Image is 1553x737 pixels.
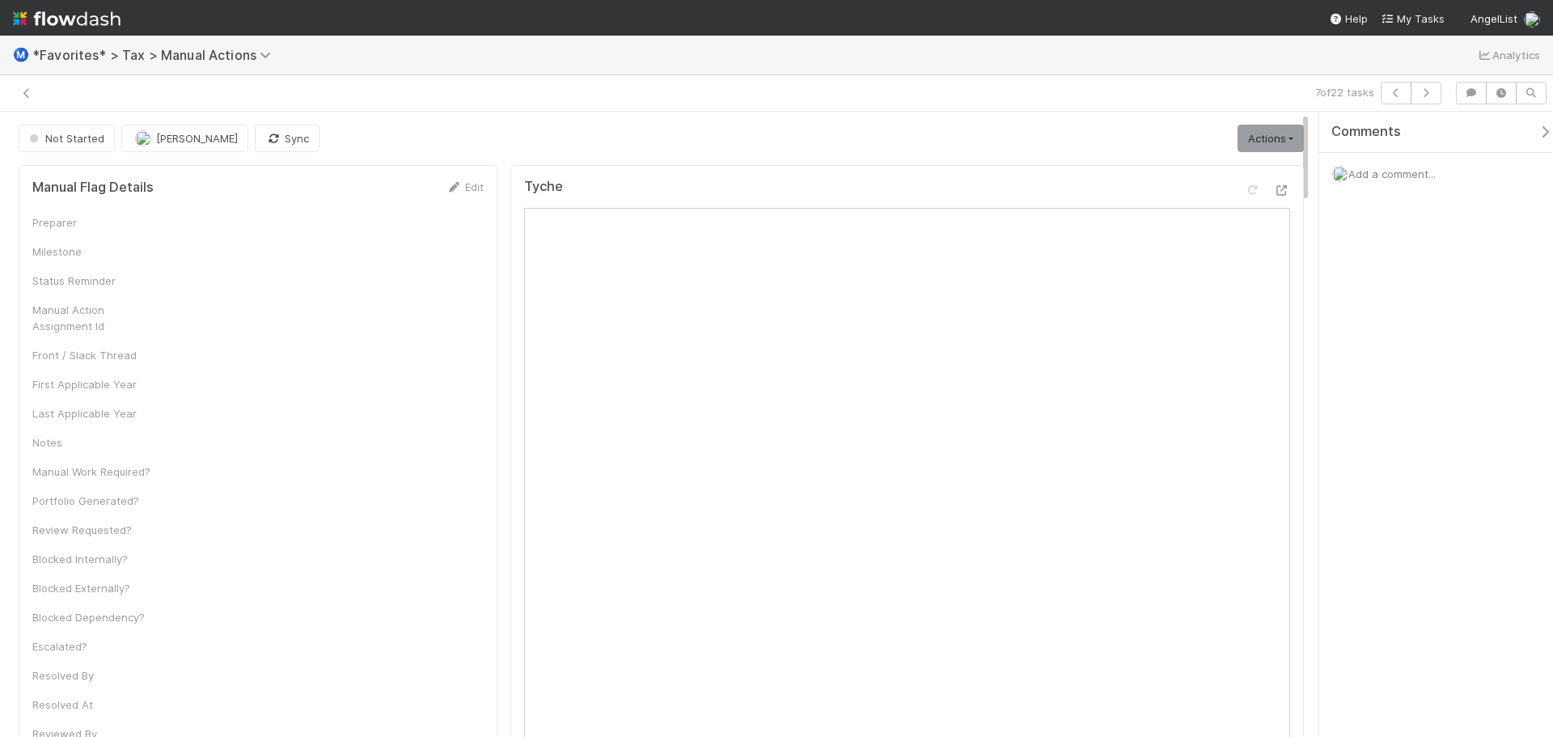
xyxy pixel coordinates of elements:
[32,244,154,260] div: Milestone
[32,638,154,654] div: Escalated?
[32,214,154,231] div: Preparer
[32,551,154,567] div: Blocked Internally?
[32,347,154,363] div: Front / Slack Thread
[32,609,154,625] div: Blocked Dependency?
[1332,166,1348,182] img: avatar_cfa6ccaa-c7d9-46b3-b608-2ec56ecf97ad.png
[13,48,29,61] span: Ⓜ️
[524,179,563,195] h5: Tyche
[32,434,154,451] div: Notes
[121,125,248,152] button: [PERSON_NAME]
[1331,124,1401,140] span: Comments
[32,302,154,334] div: Manual Action Assignment Id
[13,5,121,32] img: logo-inverted-e16ddd16eac7371096b0.svg
[1524,11,1540,28] img: avatar_cfa6ccaa-c7d9-46b3-b608-2ec56ecf97ad.png
[1315,84,1374,100] span: 7 of 22 tasks
[32,493,154,509] div: Portfolio Generated?
[1381,11,1445,27] a: My Tasks
[1476,45,1540,65] a: Analytics
[1470,12,1517,25] span: AngelList
[156,132,238,145] span: [PERSON_NAME]
[32,464,154,480] div: Manual Work Required?
[32,405,154,421] div: Last Applicable Year
[1238,125,1304,152] a: Actions
[1329,11,1368,27] div: Help
[32,273,154,289] div: Status Reminder
[32,47,279,63] span: *Favorites* > Tax > Manual Actions
[135,130,151,146] img: avatar_66854b90-094e-431f-b713-6ac88429a2b8.png
[32,522,154,538] div: Review Requested?
[255,125,319,152] button: Sync
[32,580,154,596] div: Blocked Externally?
[446,180,484,193] a: Edit
[32,697,154,713] div: Resolved At
[32,667,154,684] div: Resolved By
[1381,12,1445,25] span: My Tasks
[1348,167,1436,180] span: Add a comment...
[32,180,154,196] h5: Manual Flag Details
[32,376,154,392] div: First Applicable Year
